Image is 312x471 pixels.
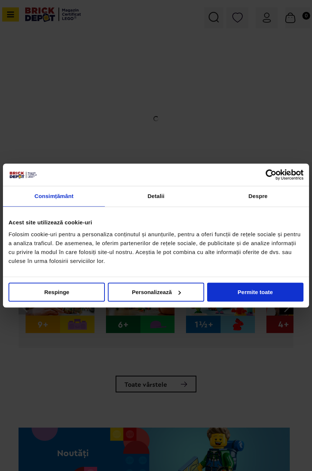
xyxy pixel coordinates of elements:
[9,171,37,179] img: siglă
[9,218,303,227] div: Acest site utilizează cookie-uri
[9,230,303,266] div: Folosim cookie-uri pentru a personaliza conținutul și anunțurile, pentru a oferi funcții de rețel...
[207,186,309,207] a: Despre
[207,283,303,302] button: Permite toate
[9,283,105,302] button: Respinge
[108,283,204,302] button: Personalizează
[3,186,105,207] a: Consimțământ
[105,186,207,207] a: Detalii
[239,169,303,180] a: Usercentrics Cookiebot - opens in a new window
